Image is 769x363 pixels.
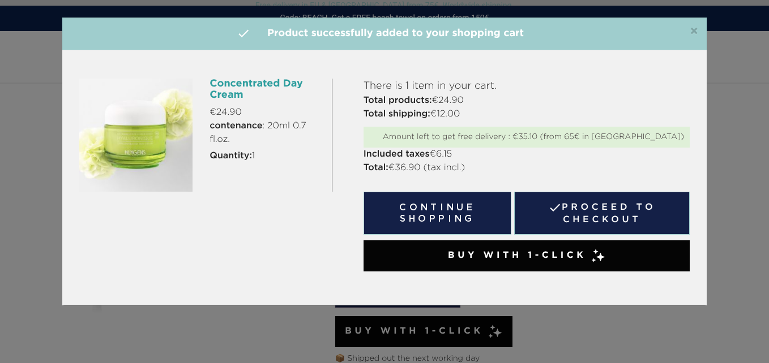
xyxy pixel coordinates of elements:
strong: Included taxes [364,150,430,159]
h4: Product successfully added to your shopping cart [71,26,698,41]
strong: Quantity: [210,152,252,161]
p: €36.90 (tax incl.) [364,161,690,175]
p: €24.90 [210,106,323,119]
p: €12.00 [364,107,690,121]
strong: Total: [364,163,388,172]
span: × [690,25,698,38]
p: There is 1 item in your cart. [364,79,690,94]
h6: Concentrated Day Cream [210,79,323,101]
div: Amount left to get free delivery : €35.10 (from 65€ in [GEOGRAPHIC_DATA]) [369,132,684,142]
a: Proceed to checkout [514,192,690,235]
strong: Total products: [364,96,432,105]
strong: Total shipping: [364,110,430,119]
button: Continue shopping [364,192,512,235]
p: 1 [210,149,323,163]
span: : 20ml 0.7 fl.oz. [210,119,323,146]
strong: contenance [210,122,262,131]
button: Close [690,25,698,38]
i:  [237,27,250,40]
p: €6.15 [364,148,690,161]
p: €24.90 [364,94,690,107]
